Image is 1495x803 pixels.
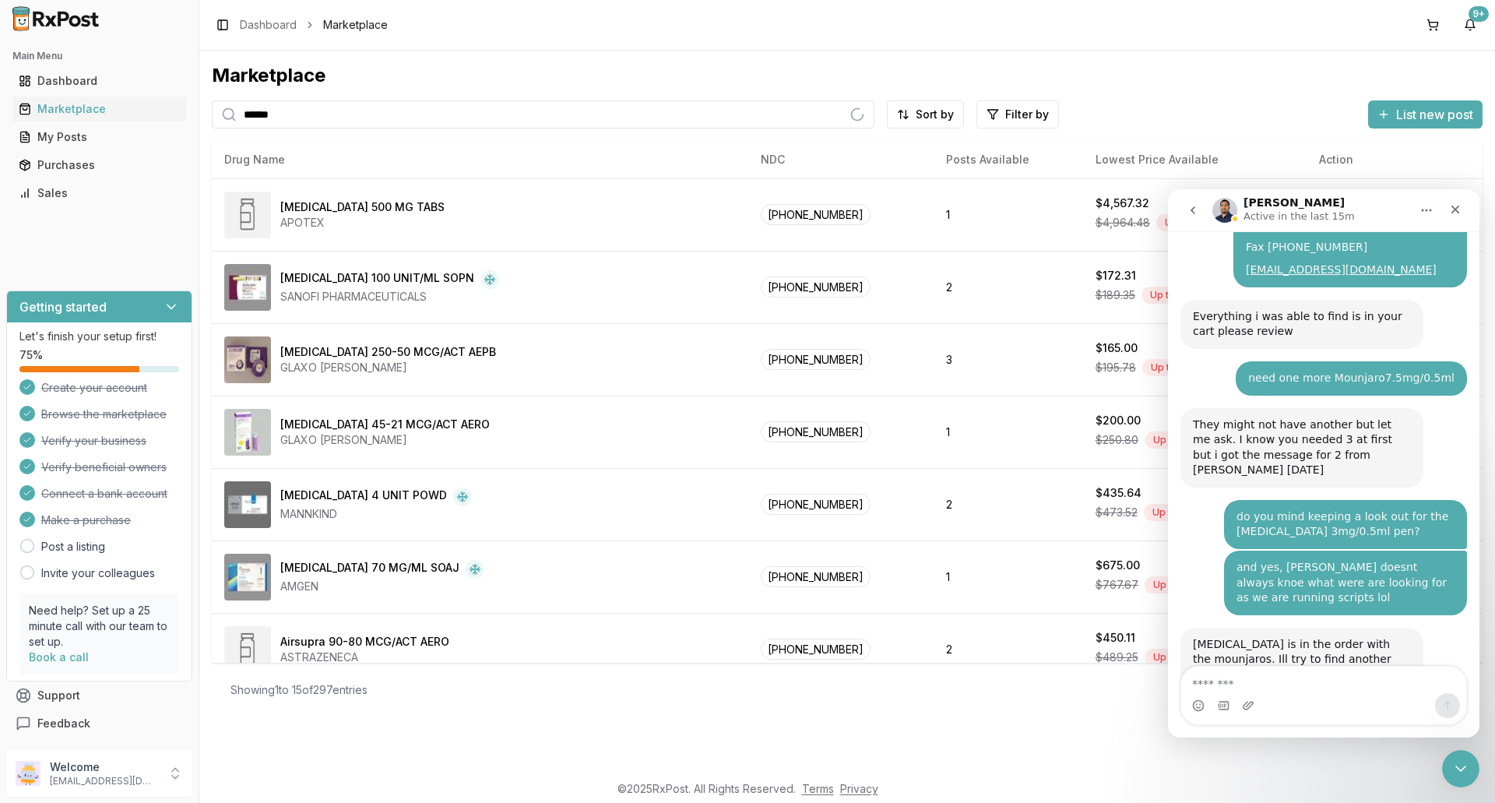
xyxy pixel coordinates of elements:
span: Connect a bank account [41,486,167,502]
span: [PHONE_NUMBER] [761,494,871,515]
button: Feedback [6,710,192,738]
h3: Getting started [19,298,107,316]
td: 3 [934,323,1082,396]
button: 9+ [1458,12,1483,37]
td: 2 [934,468,1082,541]
td: 1 [934,178,1082,251]
span: Sort by [916,107,954,122]
iframe: Intercom live chat [1168,189,1479,738]
div: GLAXO [PERSON_NAME] [280,432,490,448]
div: [MEDICAL_DATA] 100 UNIT/ML SOPN [280,270,474,289]
iframe: Intercom live chat [1442,750,1479,787]
button: Sort by [887,100,964,129]
a: Dashboard [12,67,186,95]
div: [MEDICAL_DATA] 4 UNIT POWD [280,488,447,506]
span: Create your account [41,380,147,396]
img: RxPost Logo [6,6,106,31]
span: [PHONE_NUMBER] [761,276,871,298]
td: 2 [934,613,1082,685]
p: Let's finish your setup first! [19,329,179,344]
span: $489.25 [1096,650,1138,665]
span: Browse the marketplace [41,407,167,422]
div: [MEDICAL_DATA] 45-21 MCG/ACT AERO [280,417,490,432]
div: GLAXO [PERSON_NAME] [280,360,496,375]
div: MANNKIND [280,506,472,522]
div: Purchases [19,157,180,173]
span: $195.78 [1096,360,1136,375]
p: Need help? Set up a 25 minute call with our team to set up. [29,603,170,650]
button: Marketplace [6,97,192,122]
a: Terms [802,782,834,795]
th: Posts Available [934,141,1082,178]
div: $165.00 [1096,340,1138,356]
a: Post a listing [41,539,105,555]
h2: Main Menu [12,50,186,62]
div: [MEDICAL_DATA] 250-50 MCG/ACT AEPB [280,344,496,360]
a: Marketplace [12,95,186,123]
p: Welcome [50,759,158,775]
div: $200.00 [1096,413,1141,428]
button: Filter by [976,100,1059,129]
span: [PHONE_NUMBER] [761,204,871,225]
span: Verify beneficial owners [41,460,167,475]
div: SANOFI PHARMACEUTICALS [280,289,499,305]
div: Sales [19,185,180,201]
img: Advair HFA 45-21 MCG/ACT AERO [224,409,271,456]
div: Marketplace [19,101,180,117]
div: Up to 16 % off [1142,359,1220,376]
button: Sales [6,181,192,206]
div: Up to 8 % off [1156,214,1230,231]
div: Up to 20 % off [1145,431,1225,449]
td: 2 [934,251,1082,323]
a: Sales [12,179,186,207]
img: Abiraterone Acetate 500 MG TABS [224,192,271,238]
div: Up to 12 % off [1145,576,1222,593]
a: Book a call [29,650,89,664]
span: Make a purchase [41,512,131,528]
span: $250.80 [1096,432,1138,448]
button: List new post [1368,100,1483,129]
div: Up to 8 % off [1145,649,1219,666]
span: [PHONE_NUMBER] [761,421,871,442]
span: Marketplace [323,17,388,33]
td: 1 [934,396,1082,468]
div: $450.11 [1096,630,1135,646]
div: Airsupra 90-80 MCG/ACT AERO [280,634,449,650]
img: User avatar [16,761,40,786]
div: Marketplace [212,63,1483,88]
img: Advair Diskus 250-50 MCG/ACT AEPB [224,336,271,383]
th: Lowest Price Available [1083,141,1307,178]
div: Dashboard [19,73,180,89]
img: Airsupra 90-80 MCG/ACT AERO [224,626,271,673]
div: AMGEN [280,579,484,594]
div: [MEDICAL_DATA] 500 MG TABS [280,199,445,215]
button: My Posts [6,125,192,150]
div: [MEDICAL_DATA] 70 MG/ML SOAJ [280,560,459,579]
a: Purchases [12,151,186,179]
div: $172.31 [1096,268,1136,284]
button: Purchases [6,153,192,178]
a: Privacy [840,782,878,795]
span: 75 % [19,347,43,363]
a: Dashboard [240,17,297,33]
